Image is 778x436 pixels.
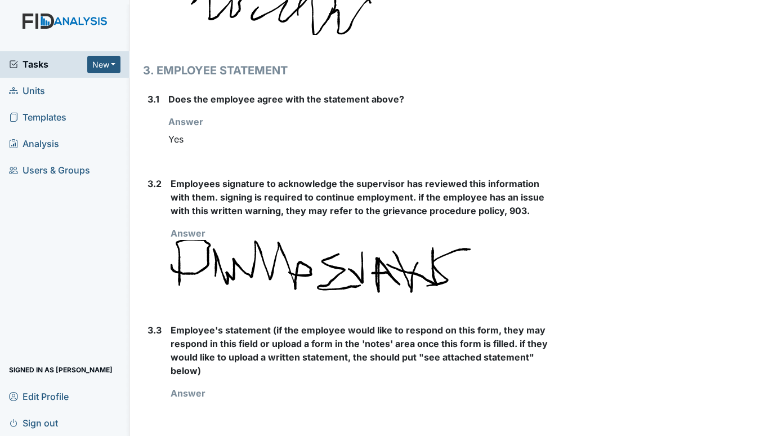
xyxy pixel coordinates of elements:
[9,57,87,71] a: Tasks
[171,323,552,377] label: Employee's statement (if the employee would like to respond on this form, they may respond in thi...
[87,56,121,73] button: New
[143,62,552,79] h1: 3. EMPLOYEE STATEMENT
[168,128,552,150] div: Yes
[168,92,404,106] label: Does the employee agree with the statement above?
[9,361,113,379] span: Signed in as [PERSON_NAME]
[171,388,205,399] strong: Answer
[168,116,203,127] strong: Answer
[147,323,162,337] label: 3.3
[9,82,45,100] span: Units
[147,92,159,106] label: 3.1
[9,162,90,179] span: Users & Groups
[171,177,552,217] label: Employees signature to acknowledge the supervisor has reviewed this information with them. signin...
[9,388,69,405] span: Edit Profile
[171,228,205,239] strong: Answer
[147,177,162,190] label: 3.2
[9,109,66,126] span: Templates
[9,135,59,153] span: Analysis
[171,240,508,296] img: TT++dvv9YAAAAASUVORK5CYII=
[9,414,58,431] span: Sign out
